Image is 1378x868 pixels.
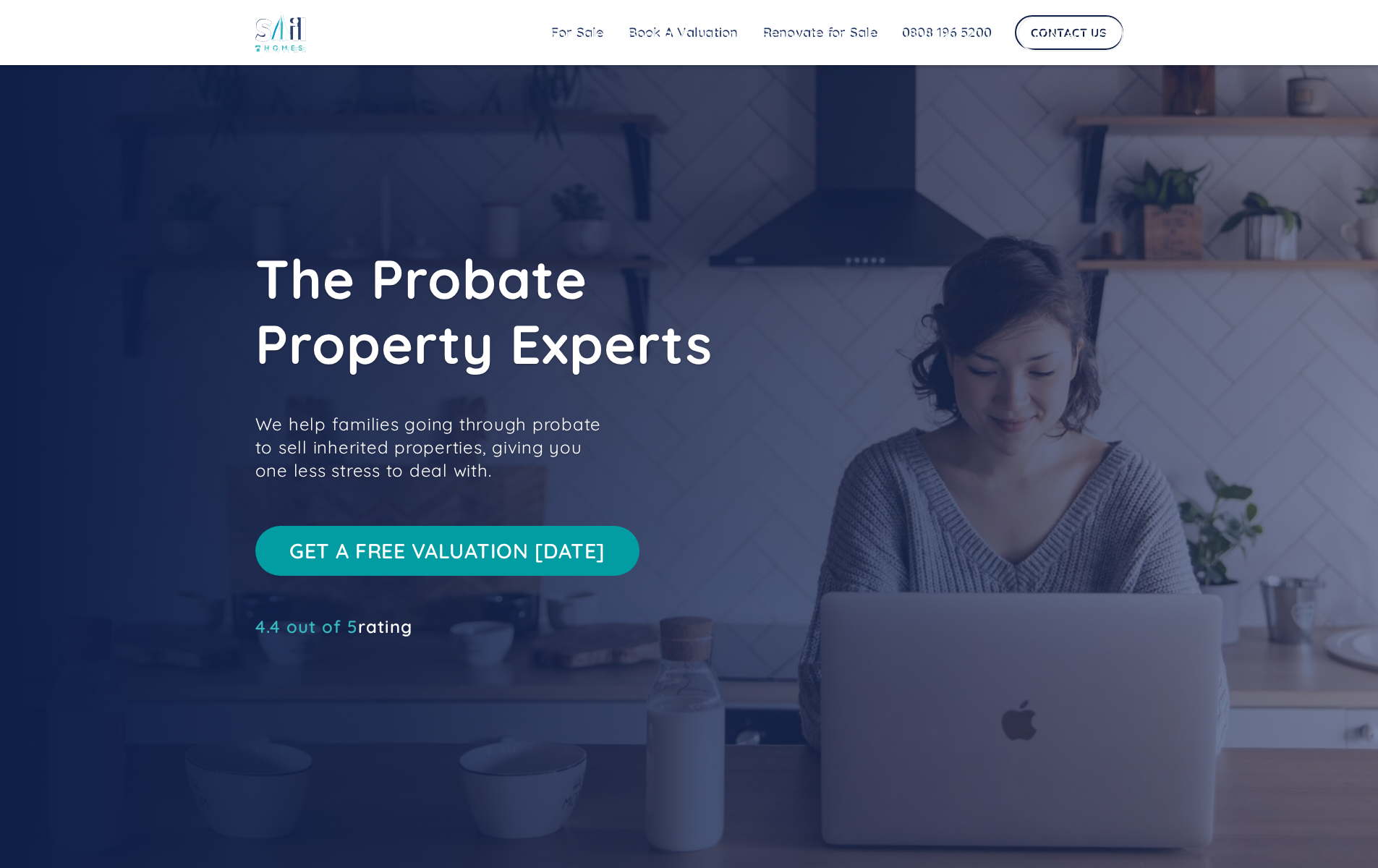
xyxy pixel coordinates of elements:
img: sail home logo [255,14,306,53]
a: 0808 196 5200 [888,20,1003,48]
iframe: Customer reviews powered by Trustpilot [255,641,472,658]
a: Renovate for Sale [749,20,888,48]
a: Book a Valuation [616,20,749,48]
a: 4.4 out of 5rating [255,619,412,634]
p: We help families going through probate to sell inherited properties, giving you one less stress t... [255,412,617,482]
a: Contact Us [1018,17,1123,51]
a: Get a free valuation [DATE] [255,526,640,576]
a: For Sale [538,20,616,48]
span: 4.4 out of 5 [255,616,358,637]
div: rating [255,619,412,634]
h1: The Probate Property Experts [255,246,906,376]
